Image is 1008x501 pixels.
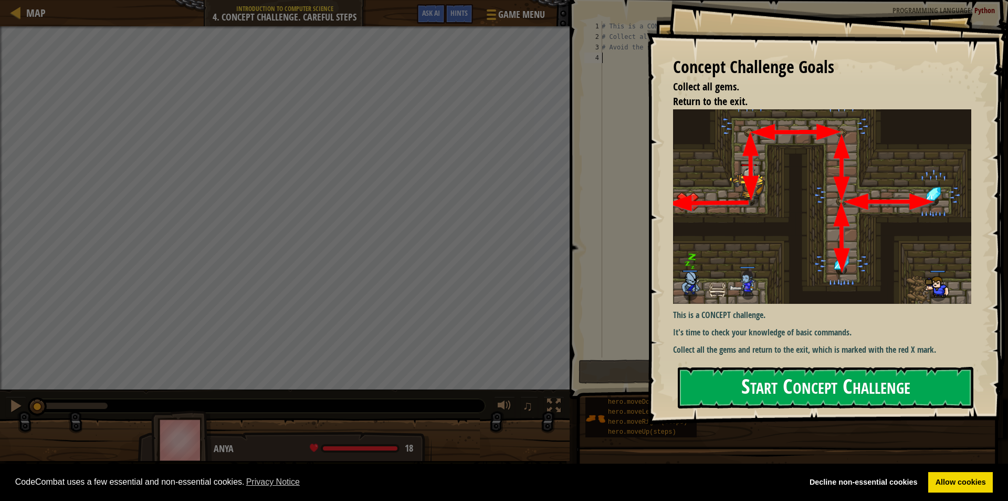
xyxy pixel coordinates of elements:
img: portrait.png [585,408,605,428]
span: Hints [450,8,468,18]
span: Game Menu [498,8,545,22]
span: hero.moveDown(steps) [608,398,684,406]
span: hero.moveLeft(steps) [608,408,684,416]
span: 18 [405,442,413,455]
button: ♫ [520,396,538,418]
span: ♫ [522,398,533,414]
button: Adjust volume [494,396,515,418]
a: learn more about cookies [245,474,302,490]
li: Collect all gems. [660,79,969,95]
span: hero.moveRight(steps) [608,418,687,426]
p: Collect all the gems and return to the exit, which is marked with the red X mark. [673,344,979,356]
span: hero.moveUp(steps) [608,428,676,436]
button: Toggle fullscreen [543,396,564,418]
span: Map [26,6,46,20]
img: thang_avatar_frame.png [151,411,212,469]
button: Run [579,360,992,384]
span: Collect all gems. [673,79,739,94]
button: Game Menu [478,4,551,29]
button: Ctrl + P: Pause [5,396,26,418]
div: Anya [214,442,421,456]
div: Concept Challenge Goals [673,55,971,79]
a: deny cookies [802,472,925,493]
button: Ask AI [417,4,445,24]
span: Return to the exit. [673,94,748,108]
div: health: 18 / 18 [310,444,413,453]
div: 1 [584,21,602,32]
div: 4 [584,53,602,63]
div: 3 [584,42,602,53]
span: CodeCombat uses a few essential and non-essential cookies. [15,474,794,490]
p: This is a CONCEPT challenge. [673,309,979,321]
li: Return to the exit. [660,94,969,109]
a: Map [21,6,46,20]
p: It's time to check your knowledge of basic commands. [673,326,979,339]
span: Ask AI [422,8,440,18]
a: allow cookies [928,472,993,493]
img: First assesment [673,109,979,304]
button: Start Concept Challenge [678,367,973,408]
div: 2 [584,32,602,42]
